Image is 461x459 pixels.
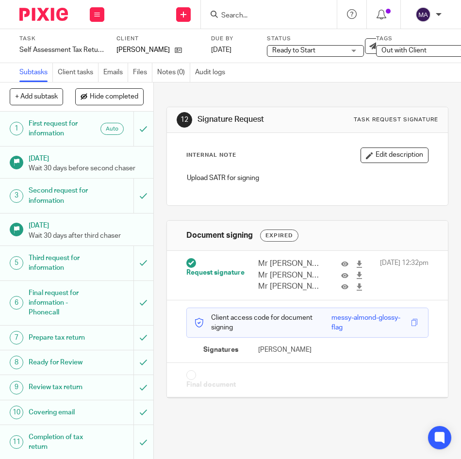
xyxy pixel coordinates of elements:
p: Wait 30 days before second chaser [29,164,144,173]
h1: Completion of tax return [29,430,92,455]
div: 8 [10,356,23,369]
div: 5 [10,256,23,270]
div: 11 [10,435,23,449]
p: Mr [PERSON_NAME] 2025 Declaration.pdf [258,258,322,269]
img: svg%3E [415,7,431,22]
span: Out with Client [381,47,427,54]
h1: Review tax return [29,380,92,394]
a: Emails [103,63,128,82]
a: Client tasks [58,63,99,82]
p: Mr [PERSON_NAME] 2025 Tax Return.pdf [258,281,322,292]
p: Upload SATR for signing [187,173,428,183]
span: Final document [186,380,236,390]
p: Mr [PERSON_NAME] 2025 Tax Pack.pdf [258,270,322,281]
a: Subtasks [19,63,53,82]
p: Internal Note [186,151,236,159]
div: 10 [10,406,23,419]
p: Wait 30 days after third chaser [29,231,144,241]
span: Hide completed [90,93,138,101]
button: + Add subtask [10,88,63,105]
h1: Ready for Review [29,355,92,370]
h1: [DATE] [29,218,144,230]
h1: Document signing [186,230,253,241]
label: Client [116,35,201,43]
div: messy-almond-glossy-flag [331,313,409,333]
h1: Prepare tax return [29,330,92,345]
span: Request signature [186,268,245,278]
label: Status [267,35,364,43]
button: Hide completed [75,88,144,105]
label: Due by [211,35,255,43]
div: Task request signature [354,116,438,124]
p: Client access code for document signing [194,313,331,333]
button: Edit description [361,148,428,163]
div: 7 [10,331,23,344]
h1: Third request for information [29,251,92,276]
h1: Second request for information [29,183,92,208]
p: [PERSON_NAME] [116,45,170,55]
p: [PERSON_NAME] [258,345,307,355]
label: Task [19,35,104,43]
a: Files [133,63,152,82]
h1: Final request for information - Phonecall [29,286,92,320]
div: 3 [10,189,23,203]
input: Search [220,12,308,20]
div: 1 [10,122,23,135]
div: Self Assessment Tax Returns - NON BOOKKEEPING CLIENTS [19,45,104,55]
a: Notes (0) [157,63,190,82]
span: Ready to Start [272,47,315,54]
span: Signatures [203,345,238,355]
div: 12 [177,112,192,128]
div: 9 [10,381,23,394]
img: Pixie [19,8,68,21]
a: Audit logs [195,63,230,82]
h1: Signature Request [198,115,328,125]
h1: Covering email [29,405,92,420]
div: Auto [100,123,124,135]
div: 6 [10,296,23,310]
h1: [DATE] [29,151,144,164]
h1: First request for information [29,116,92,141]
span: [DATE] 12:32pm [380,258,428,292]
span: [DATE] [211,47,231,53]
div: Expired [260,229,298,242]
